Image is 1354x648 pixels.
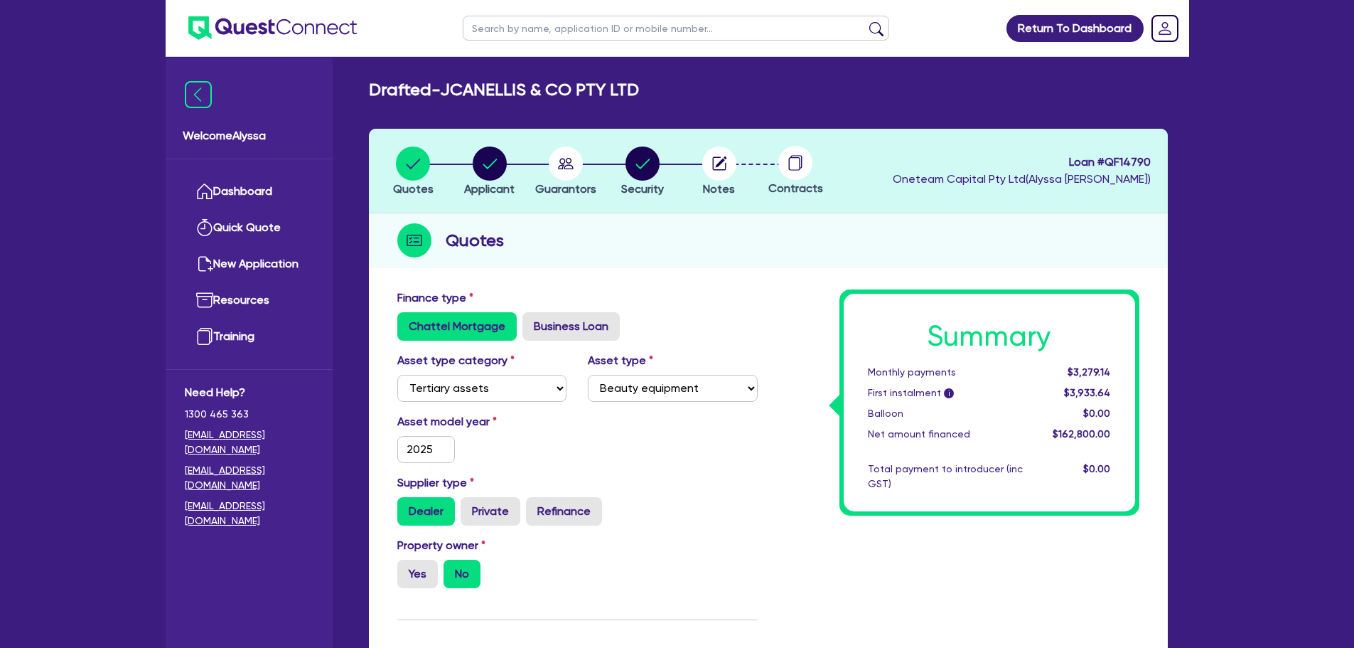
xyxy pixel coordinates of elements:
a: Resources [185,282,313,319]
span: Security [621,182,664,196]
label: Private [461,497,520,526]
a: New Application [185,246,313,282]
label: Asset model year [387,413,578,430]
img: quick-quote [196,219,213,236]
button: Applicant [463,146,515,198]
span: $162,800.00 [1053,428,1110,440]
a: Quick Quote [185,210,313,246]
button: Security [620,146,665,198]
span: $3,933.64 [1064,387,1110,398]
div: Net amount financed [857,427,1033,442]
a: Return To Dashboard [1006,15,1144,42]
span: Contracts [768,181,823,195]
h2: Drafted - JCANELLIS & CO PTY LTD [369,80,639,100]
a: [EMAIL_ADDRESS][DOMAIN_NAME] [185,463,313,493]
span: Notes [703,182,735,196]
label: Asset type [588,352,653,369]
img: resources [196,292,213,309]
span: Guarantors [535,182,596,196]
label: Refinance [526,497,602,526]
a: Dropdown toggle [1146,10,1183,47]
button: Quotes [392,146,434,198]
span: Need Help? [185,384,313,401]
label: Asset type category [397,352,515,369]
img: quest-connect-logo-blue [188,16,357,40]
span: 1300 465 363 [185,407,313,422]
button: Guarantors [534,146,597,198]
label: Business Loan [522,312,620,341]
span: i [944,388,954,398]
label: Yes [397,560,438,588]
h2: Quotes [446,228,504,253]
label: Property owner [397,537,485,554]
label: Supplier type [397,474,474,492]
span: $0.00 [1083,408,1110,419]
img: new-application [196,255,213,272]
a: [EMAIL_ADDRESS][DOMAIN_NAME] [185,499,313,529]
img: training [196,328,213,345]
div: First instalment [857,386,1033,400]
div: Monthly payments [857,365,1033,380]
button: Notes [702,146,737,198]
a: Dashboard [185,174,313,210]
span: Loan # QF14790 [893,154,1151,171]
span: $0.00 [1083,463,1110,474]
a: [EMAIL_ADDRESS][DOMAIN_NAME] [185,427,313,457]
label: Dealer [397,497,455,526]
a: Training [185,319,313,355]
img: icon-menu-close [185,81,212,108]
span: Oneteam Capital Pty Ltd ( Alyssa [PERSON_NAME] ) [893,172,1151,186]
span: $3,279.14 [1068,366,1110,378]
img: step-icon [397,223,431,257]
input: Search by name, application ID or mobile number... [463,16,889,41]
span: Welcome Alyssa [183,127,316,144]
label: Chattel Mortgage [397,312,517,341]
h1: Summary [868,319,1111,354]
div: Balloon [857,406,1033,421]
label: Finance type [397,290,473,307]
span: Quotes [393,182,434,196]
div: Total payment to introducer (inc GST) [857,462,1033,492]
span: Applicant [464,182,515,196]
label: No [444,560,480,588]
